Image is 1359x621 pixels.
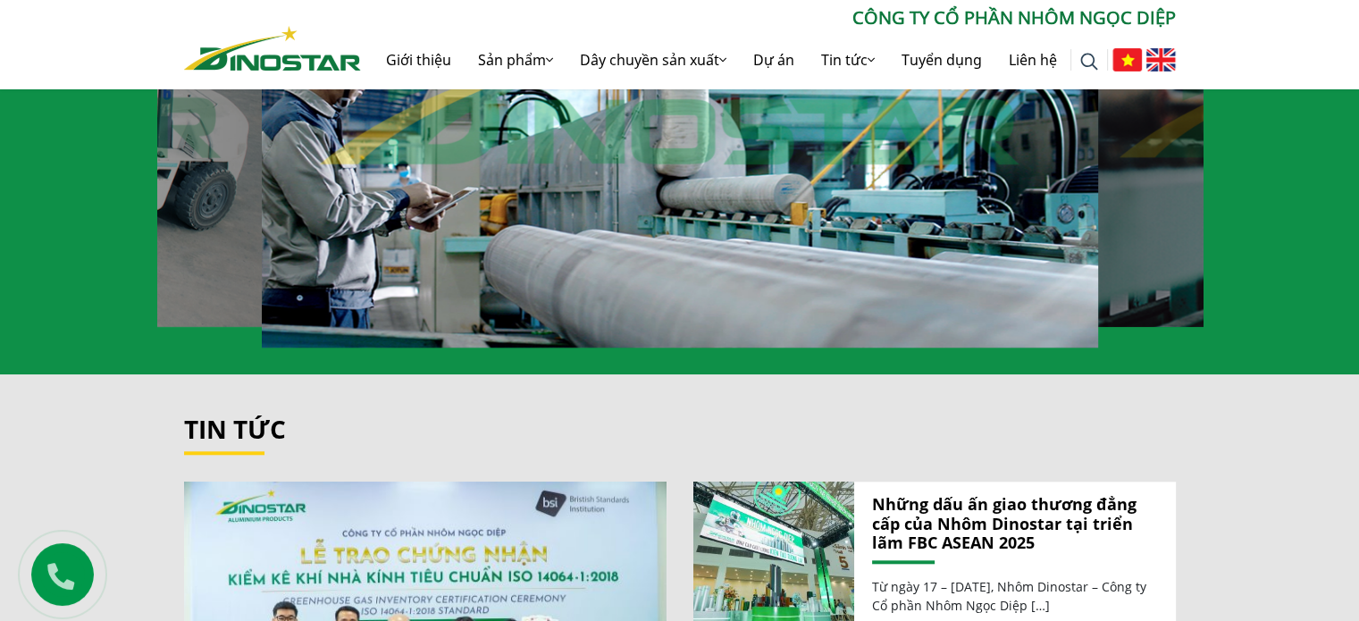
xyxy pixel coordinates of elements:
a: Dây chuyền sản xuất [566,31,740,88]
a: Sản phẩm [465,31,566,88]
img: Nhôm Dinostar [184,26,361,71]
p: CÔNG TY CỔ PHẦN NHÔM NGỌC DIỆP [361,4,1176,31]
a: Tin tức [184,412,286,446]
a: Tuyển dụng [888,31,995,88]
img: search [1080,53,1098,71]
a: Tin tức [808,31,888,88]
a: Nhôm Dinostar [184,22,361,70]
p: Từ ngày 17 – [DATE], Nhôm Dinostar – Công ty Cổ phần Nhôm Ngọc Diệp […] [872,577,1158,615]
img: English [1146,48,1176,71]
a: Giới thiệu [373,31,465,88]
a: Những dấu ấn giao thương đẳng cấp của Nhôm Dinostar tại triển lãm FBC ASEAN 2025 [872,495,1158,553]
img: Tiếng Việt [1112,48,1142,71]
a: Liên hệ [995,31,1070,88]
a: Dự án [740,31,808,88]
